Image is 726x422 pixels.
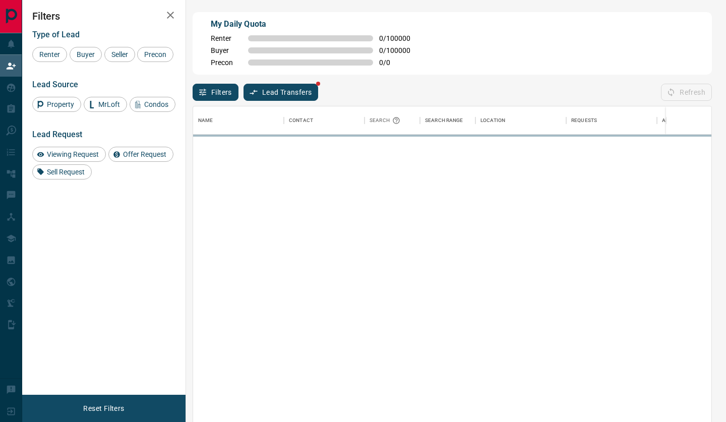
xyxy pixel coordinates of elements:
[84,97,127,112] div: MrLoft
[137,47,173,62] div: Precon
[141,100,172,108] span: Condos
[32,147,106,162] div: Viewing Request
[425,106,463,135] div: Search Range
[480,106,505,135] div: Location
[119,150,170,158] span: Offer Request
[211,34,242,42] span: Renter
[77,400,131,417] button: Reset Filters
[193,106,284,135] div: Name
[198,106,213,135] div: Name
[289,106,313,135] div: Contact
[95,100,124,108] span: MrLoft
[32,47,67,62] div: Renter
[70,47,102,62] div: Buyer
[43,150,102,158] span: Viewing Request
[379,46,410,54] span: 0 / 100000
[130,97,175,112] div: Condos
[566,106,657,135] div: Requests
[571,106,597,135] div: Requests
[141,50,170,58] span: Precon
[43,100,78,108] span: Property
[108,147,173,162] div: Offer Request
[36,50,64,58] span: Renter
[284,106,365,135] div: Contact
[108,50,132,58] span: Seller
[104,47,135,62] div: Seller
[211,46,242,54] span: Buyer
[379,58,410,67] span: 0 / 0
[379,34,410,42] span: 0 / 100000
[32,10,175,22] h2: Filters
[32,164,92,179] div: Sell Request
[32,130,82,139] span: Lead Request
[32,97,81,112] div: Property
[211,18,410,30] p: My Daily Quota
[475,106,566,135] div: Location
[32,80,78,89] span: Lead Source
[370,106,403,135] div: Search
[420,106,475,135] div: Search Range
[43,168,88,176] span: Sell Request
[193,84,238,101] button: Filters
[32,30,80,39] span: Type of Lead
[73,50,98,58] span: Buyer
[211,58,242,67] span: Precon
[244,84,319,101] button: Lead Transfers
